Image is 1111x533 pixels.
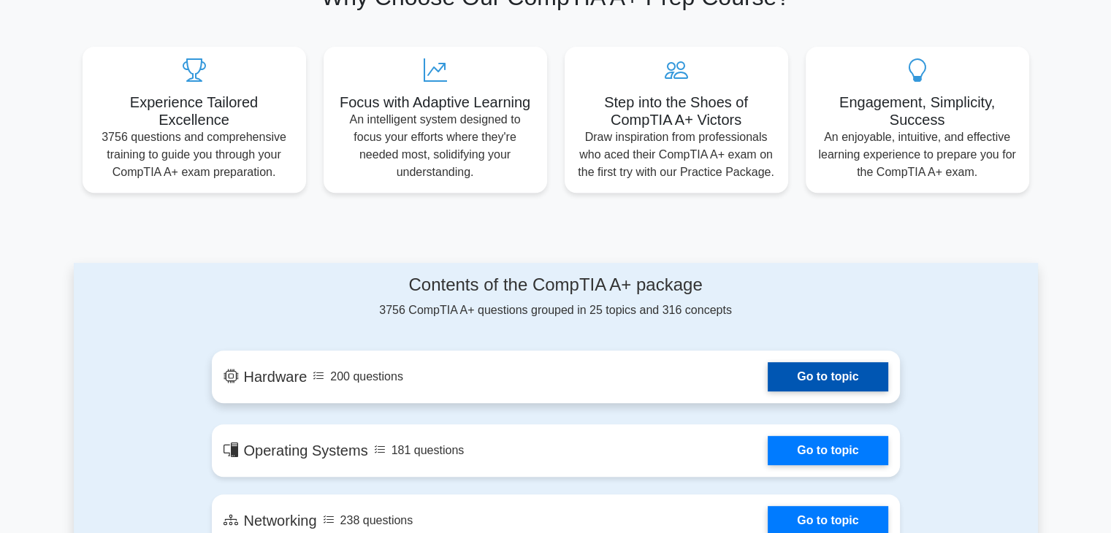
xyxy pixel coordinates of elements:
a: Go to topic [768,362,887,391]
h4: Contents of the CompTIA A+ package [212,275,900,296]
h5: Focus with Adaptive Learning [335,93,535,111]
h5: Experience Tailored Excellence [94,93,294,129]
p: An intelligent system designed to focus your efforts where they're needed most, solidifying your ... [335,111,535,181]
h5: Step into the Shoes of CompTIA A+ Victors [576,93,776,129]
p: An enjoyable, intuitive, and effective learning experience to prepare you for the CompTIA A+ exam. [817,129,1018,181]
a: Go to topic [768,436,887,465]
p: 3756 questions and comprehensive training to guide you through your CompTIA A+ exam preparation. [94,129,294,181]
h5: Engagement, Simplicity, Success [817,93,1018,129]
p: Draw inspiration from professionals who aced their CompTIA A+ exam on the first try with our Prac... [576,129,776,181]
div: 3756 CompTIA A+ questions grouped in 25 topics and 316 concepts [212,275,900,319]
